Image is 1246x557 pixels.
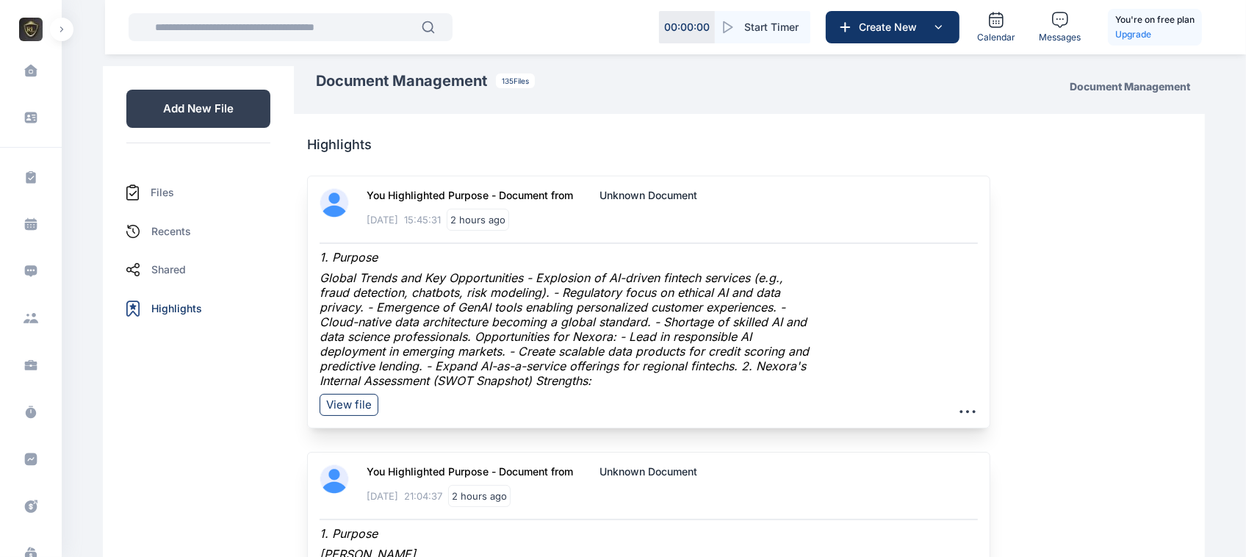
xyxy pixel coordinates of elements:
p: 21:04:37 [404,489,442,503]
p: [DATE] [367,489,398,503]
a: Calendar [971,5,1021,49]
img: Files [126,263,140,276]
p: Files [151,185,174,200]
img: User profile [320,464,349,494]
div: Document Management [1070,79,1190,94]
img: Files [126,184,139,201]
img: Files [126,301,140,317]
p: 2 hours ago [447,209,509,231]
p: Global Trends and Key Opportunities - Explosion of AI-driven fintech services (e.g., fraud detect... [320,270,813,388]
p: Recents [151,224,191,239]
p: 135 Files [496,73,535,88]
span: Calendar [977,32,1015,43]
p: 1. Purpose [320,250,978,265]
p: Document Management [316,71,487,102]
p: 15:45:31 [404,212,441,227]
span: Messages [1039,32,1081,43]
p: Highlights [151,301,202,316]
a: Upgrade [1115,27,1195,42]
a: Messages [1033,5,1087,49]
button: Start Timer [715,11,810,43]
img: Files [126,225,140,238]
h5: You're on free plan [1115,12,1195,27]
p: 1. Purpose [320,526,978,541]
p: Add New File [126,90,270,128]
button: Create New [826,11,959,43]
p: Unknown Document [599,188,697,206]
p: 00 : 00 : 00 [664,20,710,35]
p: Shared [151,262,186,277]
p: You Highlighted Purpose - Document from [367,188,573,206]
p: Unknown Document [599,464,697,482]
p: Highlights [307,137,1161,152]
p: You Highlighted Purpose - Document from [367,464,573,482]
span: Create New [853,20,929,35]
img: User profile [320,188,349,218]
p: [DATE] [367,212,398,227]
span: Start Timer [744,20,799,35]
p: … [959,398,978,412]
p: View file [320,394,378,416]
p: 2 hours ago [448,485,511,507]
